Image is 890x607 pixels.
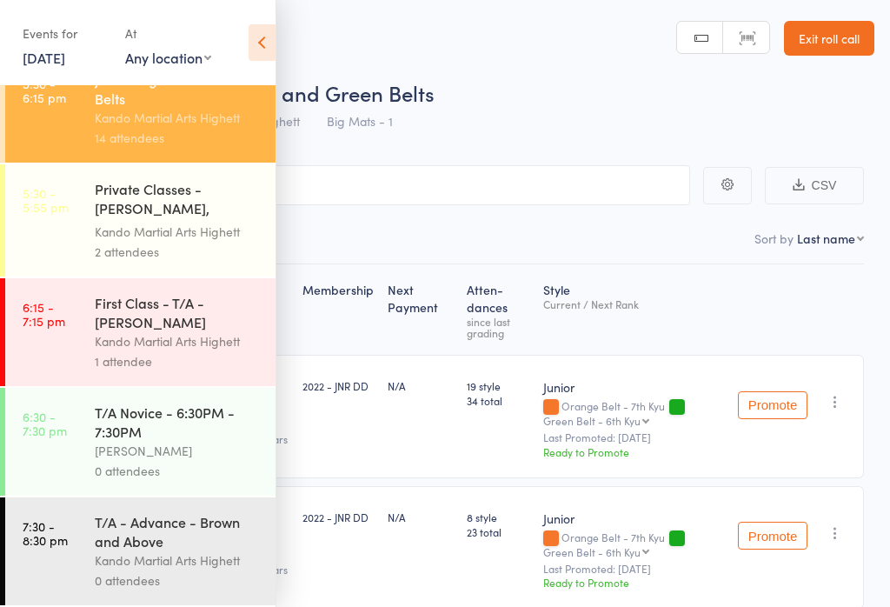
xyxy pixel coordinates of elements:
small: Last Promoted: [DATE] [543,431,724,444]
div: Kando Martial Arts Highett [95,222,261,242]
div: 0 attendees [95,461,261,481]
div: T/A Novice - 6:30PM - 7:30PM [95,403,261,441]
div: N/A [388,510,453,524]
div: 14 attendees [95,128,261,148]
div: Private Classes - [PERSON_NAME], [PERSON_NAME] [95,179,261,222]
div: Junior [543,510,724,527]
div: Atten­dances [460,272,536,347]
div: At [125,19,211,48]
input: Search by name [26,165,690,205]
div: Next Payment [381,272,460,347]
div: Ready to Promote [543,444,724,459]
div: Current / Next Rank [543,298,724,310]
a: 7:30 -8:30 pmT/A - Advance - Brown and AboveKando Martial Arts Highett0 attendees [5,497,276,605]
a: 6:15 -7:15 pmFirst Class - T/A - [PERSON_NAME]Kando Martial Arts Highett1 attendee [5,278,276,386]
button: Promote [738,391,807,419]
time: 6:30 - 7:30 pm [23,410,67,437]
div: Style [536,272,731,347]
div: Kando Martial Arts Highett [95,108,261,128]
time: 5:30 - 5:55 pm [23,186,69,214]
button: Promote [738,522,807,550]
div: Kando Martial Arts Highett [95,550,261,570]
div: Green Belt - 6th Kyu [543,546,641,557]
small: Last Promoted: [DATE] [543,563,724,575]
div: [PERSON_NAME] [95,441,261,461]
span: 34 total [467,393,529,408]
span: 23 total [467,524,529,539]
div: Last name [797,230,855,247]
div: Junior [543,378,724,396]
div: First Class - T/A - [PERSON_NAME] [95,293,261,331]
a: 5:30 -5:55 pmPrivate Classes - [PERSON_NAME], [PERSON_NAME]Kando Martial Arts Highett2 attendees [5,164,276,277]
time: 7:30 - 8:30 pm [23,519,68,547]
label: Sort by [754,230,794,247]
button: CSV [765,167,864,204]
div: 2022 - JNR DD [302,510,374,524]
div: N/A [388,378,453,393]
span: Big Mats - 1 [327,112,393,130]
div: Jnr Orange and Green Belts [95,70,261,108]
div: Ready to Promote [543,575,724,590]
div: T/A - Advance - Brown and Above [95,512,261,550]
div: Any location [125,48,211,67]
a: 6:30 -7:30 pmT/A Novice - 6:30PM - 7:30PM[PERSON_NAME]0 attendees [5,388,276,496]
div: 0 attendees [95,570,261,590]
a: Exit roll call [784,21,874,56]
a: 5:30 -6:15 pmJnr Orange and Green BeltsKando Martial Arts Highett14 attendees [5,55,276,163]
div: Orange Belt - 7th Kyu [543,400,724,426]
div: 2 attendees [95,242,261,262]
div: since last grading [467,316,529,338]
a: [DATE] [23,48,65,67]
div: Kando Martial Arts Highett [95,331,261,351]
div: 2022 - JNR DD [302,378,374,393]
span: 8 style [467,510,529,524]
div: Events for [23,19,108,48]
span: Jnr Orange and Green Belts [172,78,435,107]
span: 19 style [467,378,529,393]
time: 6:15 - 7:15 pm [23,300,65,328]
div: Green Belt - 6th Kyu [543,415,641,426]
time: 5:30 - 6:15 pm [23,77,66,104]
div: Membership [296,272,381,347]
div: 1 attendee [95,351,261,371]
div: Orange Belt - 7th Kyu [543,531,724,557]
